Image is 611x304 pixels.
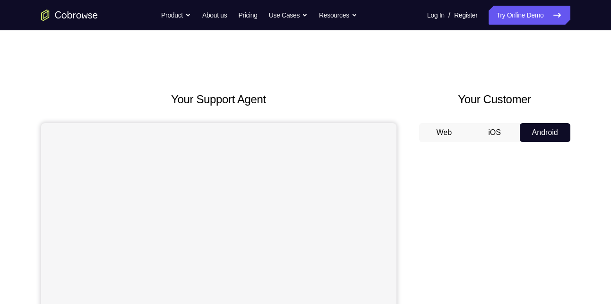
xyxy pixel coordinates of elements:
[419,91,570,108] h2: Your Customer
[161,6,191,25] button: Product
[41,91,396,108] h2: Your Support Agent
[41,9,98,21] a: Go to the home page
[202,6,227,25] a: About us
[520,123,570,142] button: Android
[419,123,470,142] button: Web
[427,6,445,25] a: Log In
[269,6,308,25] button: Use Cases
[238,6,257,25] a: Pricing
[319,6,357,25] button: Resources
[448,9,450,21] span: /
[489,6,570,25] a: Try Online Demo
[469,123,520,142] button: iOS
[454,6,477,25] a: Register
